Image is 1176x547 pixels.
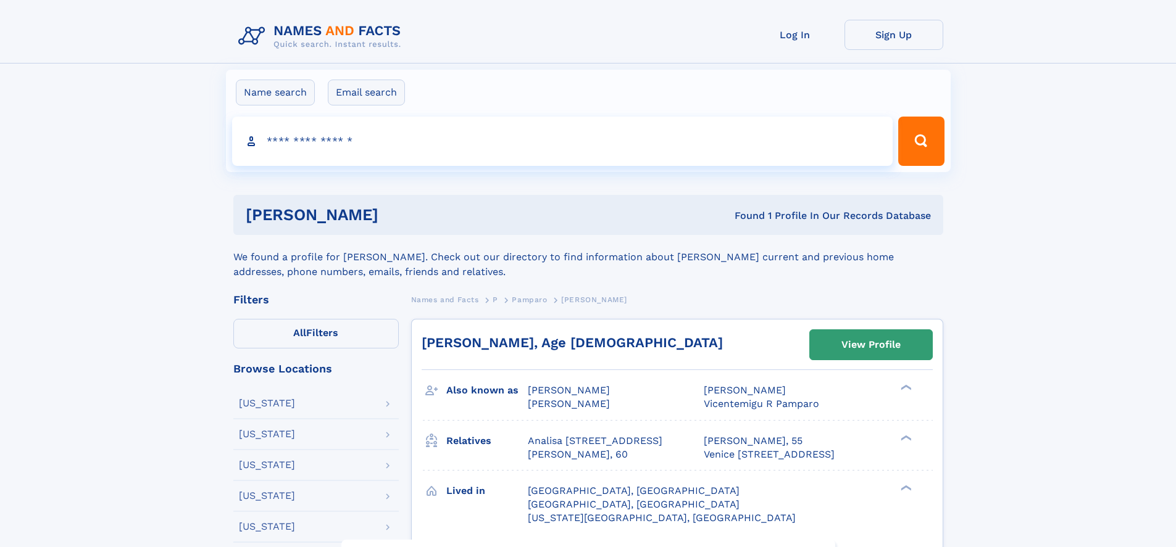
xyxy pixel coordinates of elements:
div: ❯ [898,434,912,442]
span: [GEOGRAPHIC_DATA], [GEOGRAPHIC_DATA] [528,498,740,510]
h1: [PERSON_NAME] [246,207,557,223]
span: [PERSON_NAME] [561,295,627,304]
div: Found 1 Profile In Our Records Database [556,209,931,223]
a: [PERSON_NAME], 55 [704,434,803,448]
h3: Relatives [446,430,528,451]
span: [PERSON_NAME] [528,398,610,409]
div: [US_STATE] [239,398,295,408]
div: [US_STATE] [239,522,295,532]
div: ❯ [898,384,912,392]
span: Pamparo [512,295,547,304]
span: All [293,327,306,339]
div: View Profile [841,331,901,359]
label: Email search [328,80,405,105]
a: Log In [746,20,844,50]
img: Logo Names and Facts [233,20,411,53]
label: Name search [236,80,315,105]
input: search input [232,117,893,166]
a: View Profile [810,330,932,360]
label: Filters [233,319,399,348]
span: [PERSON_NAME] [704,384,786,396]
a: Sign Up [844,20,943,50]
div: [US_STATE] [239,491,295,501]
div: Browse Locations [233,363,399,374]
button: Search Button [898,117,944,166]
h3: Lived in [446,480,528,501]
span: Vicentemigu R Pamparo [704,398,819,409]
span: [US_STATE][GEOGRAPHIC_DATA], [GEOGRAPHIC_DATA] [528,512,796,524]
a: Pamparo [512,292,547,307]
a: Venice [STREET_ADDRESS] [704,448,835,461]
div: Filters [233,294,399,305]
span: P [493,295,498,304]
div: We found a profile for [PERSON_NAME]. Check out our directory to find information about [PERSON_N... [233,235,943,279]
a: Names and Facts [411,292,479,307]
div: ❯ [898,483,912,491]
a: [PERSON_NAME], 60 [528,448,628,461]
h3: Also known as [446,380,528,401]
a: [PERSON_NAME], Age [DEMOGRAPHIC_DATA] [422,335,723,350]
a: Analisa [STREET_ADDRESS] [528,434,662,448]
span: [PERSON_NAME] [528,384,610,396]
div: [US_STATE] [239,460,295,470]
div: [US_STATE] [239,429,295,439]
span: [GEOGRAPHIC_DATA], [GEOGRAPHIC_DATA] [528,485,740,496]
a: P [493,292,498,307]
